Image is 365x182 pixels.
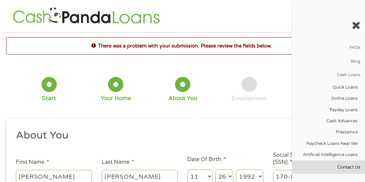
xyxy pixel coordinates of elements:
a: Paycheck Loans Near Me [292,138,362,149]
a: Quick Loans [292,82,362,93]
a: Cash Advances [292,116,362,127]
a: Préstamos [292,127,362,138]
h2: About You [16,129,344,142]
label: First Name [16,159,49,166]
label: Social Security Number (SSN) [273,152,349,166]
a: FAQs [292,41,365,55]
a: Contact Us [292,160,365,174]
a: Online Loans [292,93,362,104]
div: Employment [232,95,267,102]
div: Your Home [101,95,131,102]
div: About You [168,95,197,102]
label: Last Name [102,159,134,166]
img: GetLoanNow Logo [11,6,162,26]
a: Blog [292,55,365,68]
a: Cash Loans [292,68,365,82]
div: Start [42,95,56,102]
a: Payday Loans [292,104,362,116]
label: Date Of Birth [187,156,226,163]
h2: There was a problem with your submission. Please review the fields below. [6,42,359,50]
a: Artificial Intelligence Loans [292,149,362,160]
